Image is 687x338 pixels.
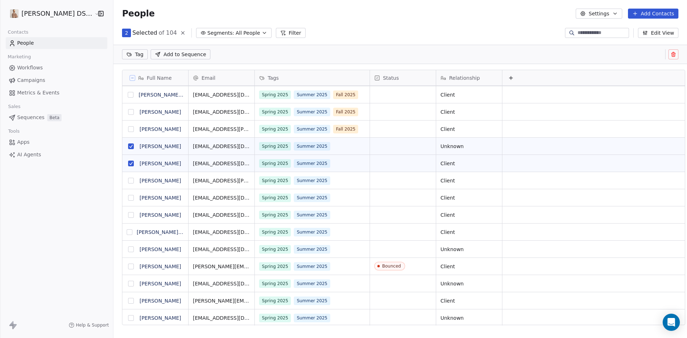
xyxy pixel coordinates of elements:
[10,9,19,18] img: Daniel%20Simpson%20Social%20Media%20Profile%20Picture%201080x1080%20Option%201.png
[440,177,498,184] span: Client
[440,143,498,150] span: Unknown
[382,264,401,269] div: Bounced
[440,91,498,98] span: Client
[663,314,680,331] div: Open Intercom Messenger
[5,52,34,62] span: Marketing
[140,281,181,286] a: [PERSON_NAME]
[193,91,250,98] span: [EMAIL_ADDRESS][DOMAIN_NAME]
[17,39,34,47] span: People
[193,177,250,184] span: [EMAIL_ADDRESS][PERSON_NAME][DOMAIN_NAME]
[294,176,331,185] span: Summer 2025
[69,322,109,328] a: Help & Support
[268,74,279,82] span: Tags
[5,101,24,112] span: Sales
[201,74,215,82] span: Email
[17,77,45,84] span: Campaigns
[259,279,291,288] span: Spring 2025
[76,322,109,328] span: Help & Support
[294,90,331,99] span: Summer 2025
[294,297,331,305] span: Summer 2025
[17,138,30,146] span: Apps
[259,314,291,322] span: Spring 2025
[140,126,181,132] a: [PERSON_NAME]
[135,51,143,58] span: Tag
[259,159,291,168] span: Spring 2025
[151,49,210,59] button: Add to Sequence
[47,114,62,121] span: Beta
[440,211,498,219] span: Client
[294,142,331,151] span: Summer 2025
[5,126,23,137] span: Tools
[638,28,678,38] button: Edit View
[440,160,498,167] span: Client
[259,142,291,151] span: Spring 2025
[440,194,498,201] span: Client
[125,29,128,36] span: 2
[440,280,498,287] span: Unknown
[9,8,90,20] button: [PERSON_NAME] DS Realty
[193,246,250,253] span: [EMAIL_ADDRESS][DOMAIN_NAME]
[140,178,181,183] a: [PERSON_NAME]
[193,143,250,150] span: [EMAIL_ADDRESS][DOMAIN_NAME]
[193,314,250,322] span: [EMAIL_ADDRESS][DOMAIN_NAME]
[17,64,43,72] span: Workflows
[189,70,254,85] div: Email
[259,176,291,185] span: Spring 2025
[193,211,250,219] span: [EMAIL_ADDRESS][DOMAIN_NAME]
[294,228,331,236] span: Summer 2025
[440,108,498,116] span: Client
[5,27,31,38] span: Contacts
[147,74,172,82] span: Full Name
[140,143,181,149] a: [PERSON_NAME]
[259,297,291,305] span: Spring 2025
[164,51,206,58] span: Add to Sequence
[193,194,250,201] span: [EMAIL_ADDRESS][DOMAIN_NAME]
[333,108,358,116] span: Fall 2025
[440,126,498,133] span: Client
[259,90,291,99] span: Spring 2025
[140,246,181,252] a: [PERSON_NAME]
[576,9,622,19] button: Settings
[440,263,498,270] span: Client
[122,70,188,85] div: Full Name
[139,92,189,98] a: [PERSON_NAME] sin
[193,126,250,133] span: [EMAIL_ADDRESS][PERSON_NAME][DOMAIN_NAME]
[440,246,498,253] span: Unknown
[193,108,250,116] span: [EMAIL_ADDRESS][DOMAIN_NAME]
[6,136,107,148] a: Apps
[383,74,399,82] span: Status
[17,114,44,121] span: Sequences
[122,86,189,325] div: grid
[294,279,331,288] span: Summer 2025
[449,74,480,82] span: Relationship
[236,29,260,37] span: All People
[122,29,131,37] button: 2
[193,297,250,304] span: [PERSON_NAME][EMAIL_ADDRESS][DOMAIN_NAME]
[436,70,502,85] div: Relationship
[259,262,291,271] span: Spring 2025
[440,314,498,322] span: Unknown
[6,62,107,74] a: Workflows
[122,49,148,59] button: Tag
[140,298,181,304] a: [PERSON_NAME]
[259,228,291,236] span: Spring 2025
[193,280,250,287] span: [EMAIL_ADDRESS][DOMAIN_NAME]
[159,29,177,37] span: of 104
[440,297,498,304] span: Client
[294,314,331,322] span: Summer 2025
[193,229,250,236] span: [EMAIL_ADDRESS][DOMAIN_NAME]
[294,108,331,116] span: Summer 2025
[6,112,107,123] a: SequencesBeta
[6,87,107,99] a: Metrics & Events
[276,28,306,38] button: Filter
[137,229,233,235] a: [PERSON_NAME] and [PERSON_NAME]
[140,195,181,201] a: [PERSON_NAME]
[6,74,107,86] a: Campaigns
[370,70,436,85] div: Status
[140,264,181,269] a: [PERSON_NAME]
[140,315,181,321] a: [PERSON_NAME]
[294,159,331,168] span: Summer 2025
[259,194,291,202] span: Spring 2025
[255,70,370,85] div: Tags
[17,151,41,158] span: AI Agents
